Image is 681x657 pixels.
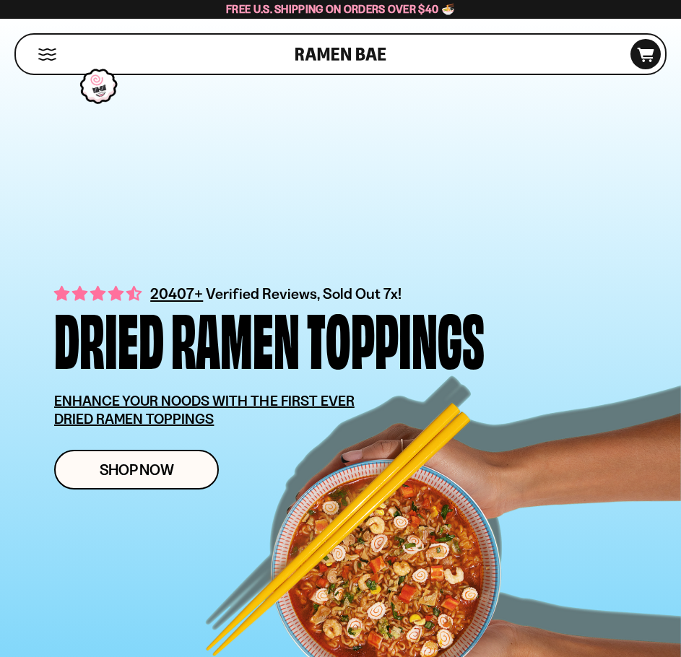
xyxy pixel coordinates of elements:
[54,305,164,370] div: Dried
[38,48,57,61] button: Mobile Menu Trigger
[150,282,203,305] span: 20407+
[226,2,455,16] span: Free U.S. Shipping on Orders over $40 🍜
[54,392,355,427] u: ENHANCE YOUR NOODS WITH THE FIRST EVER DRIED RAMEN TOPPINGS
[54,450,219,490] a: Shop Now
[171,305,300,370] div: Ramen
[307,305,485,370] div: Toppings
[206,284,402,303] span: Verified Reviews, Sold Out 7x!
[100,462,174,477] span: Shop Now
